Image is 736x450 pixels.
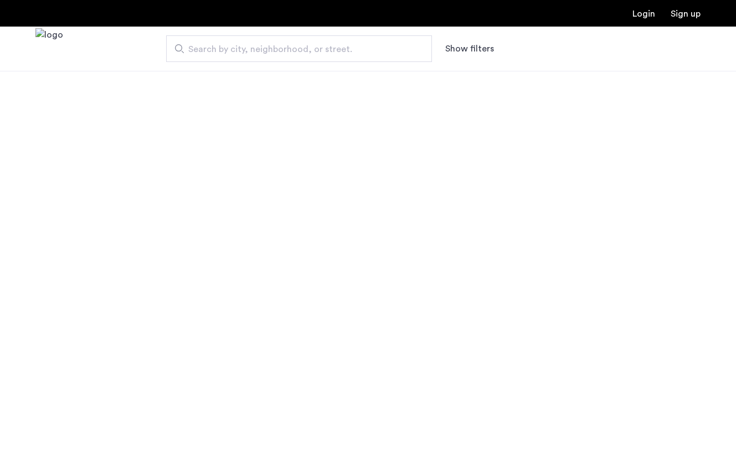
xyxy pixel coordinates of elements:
[632,9,655,18] a: Login
[671,9,701,18] a: Registration
[445,42,494,55] button: Show or hide filters
[35,28,63,70] a: Cazamio Logo
[35,28,63,70] img: logo
[166,35,432,62] input: Apartment Search
[188,43,401,56] span: Search by city, neighborhood, or street.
